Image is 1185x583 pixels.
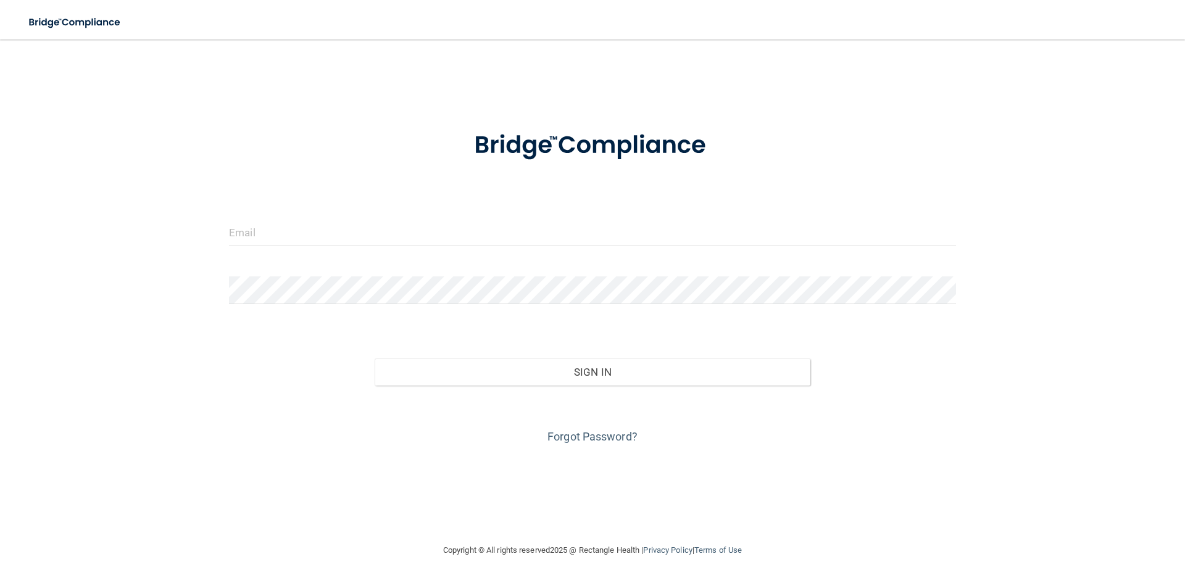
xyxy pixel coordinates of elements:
[643,545,692,555] a: Privacy Policy
[19,10,132,35] img: bridge_compliance_login_screen.278c3ca4.svg
[367,531,818,570] div: Copyright © All rights reserved 2025 @ Rectangle Health | |
[449,114,736,178] img: bridge_compliance_login_screen.278c3ca4.svg
[229,218,956,246] input: Email
[547,430,638,443] a: Forgot Password?
[375,358,811,386] button: Sign In
[694,545,742,555] a: Terms of Use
